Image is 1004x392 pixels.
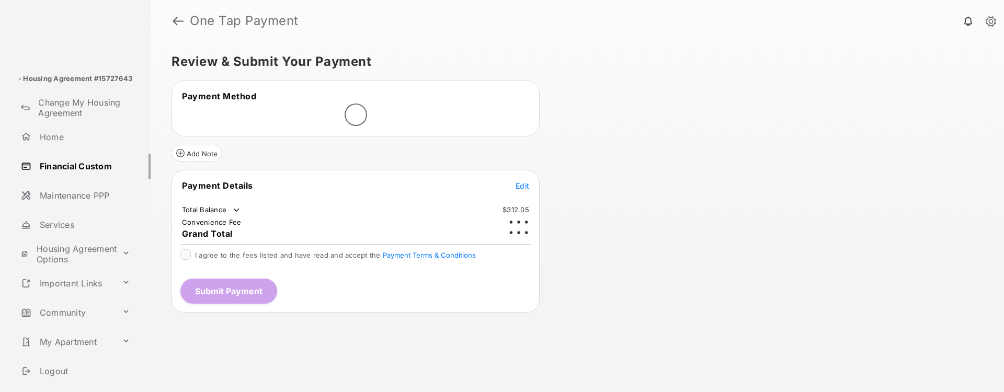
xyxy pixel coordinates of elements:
span: I agree to the fees listed and have read and accept the [195,251,476,259]
a: Change My Housing Agreement [17,95,151,120]
a: Maintenance PPP [17,183,151,208]
span: Grand Total [182,228,233,239]
span: Edit [516,181,529,190]
button: Submit Payment [180,279,277,304]
a: Home [17,124,151,149]
strong: One Tap Payment [190,15,299,27]
button: Edit [516,180,529,191]
a: Important Links [17,271,118,296]
button: Add Note [172,145,222,162]
td: Convenience Fee [181,217,242,227]
span: Payment Details [182,180,253,191]
td: Total Balance [181,205,242,215]
a: Services [17,212,151,237]
td: $312.05 [502,205,530,214]
a: Logout [17,359,151,384]
p: - Housing Agreement #15727643 [18,74,132,84]
h5: Review & Submit Your Payment [172,55,975,68]
button: I agree to the fees listed and have read and accept the [383,251,476,259]
a: My Apartment [17,329,118,354]
a: Financial Custom [17,154,151,179]
span: Payment Method [182,91,256,101]
a: Housing Agreement Options [17,241,118,267]
a: Community [17,300,118,325]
